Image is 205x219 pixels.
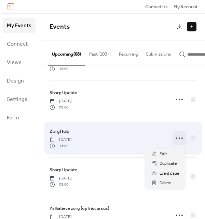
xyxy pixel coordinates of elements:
a: Settings [3,92,36,107]
a: My Account [174,3,197,10]
a: Connect [3,36,36,52]
span: Event page [160,170,179,177]
span: Delete [160,180,171,187]
span: Events [50,20,70,33]
span: [DATE] [50,175,72,181]
span: Views [7,57,22,68]
a: Palliatieve zorg (opfriscursus) [50,205,109,212]
button: Upcoming (68) [48,41,85,65]
button: Submissions [142,41,175,64]
span: 09:00 [50,181,72,188]
a: Contact Us [145,3,168,10]
span: [DATE] [50,137,72,143]
a: Views [3,55,36,70]
span: Sharp Update [50,89,77,96]
img: logo [8,3,14,10]
a: Form [3,110,36,125]
span: Settings [7,94,27,105]
span: Form [7,113,19,123]
span: 13:00 [50,143,72,149]
a: Sharp Update [50,166,77,174]
a: Design [3,73,36,88]
a: My Events [3,18,36,33]
button: Recurring [115,41,142,64]
span: [DATE] [50,98,72,104]
span: Edit [160,151,167,158]
span: Connect [7,39,28,50]
span: Duplicate [160,160,177,167]
span: 15:00 [50,66,72,72]
span: Sharp Update [50,166,77,173]
span: Design [7,76,24,87]
button: Past (100+) [85,41,115,64]
span: 09:00 [50,104,72,111]
span: My Events [7,20,31,31]
a: ZorgHulp [50,128,69,135]
span: Palliatieve zorg (opfriscursus) [50,205,109,212]
a: Sharp Update [50,89,77,97]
